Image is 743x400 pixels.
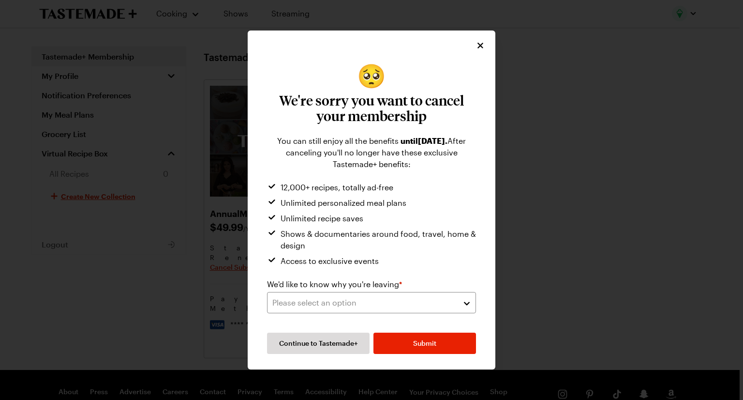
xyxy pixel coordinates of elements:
span: Continue to Tastemade+ [279,338,358,348]
span: Unlimited personalized meal plans [281,197,406,209]
span: Submit [413,338,436,348]
button: Please select an option [267,292,476,313]
span: pleading face emoji [357,63,386,87]
label: We'd like to know why you're leaving [267,278,402,290]
button: Submit [373,333,476,354]
span: Shows & documentaries around food, travel, home & design [281,228,476,251]
div: You can still enjoy all the benefits After canceling you'll no longer have these exclusive Tastem... [267,135,476,170]
span: until [DATE] . [401,136,447,145]
div: Please select an option [272,297,456,308]
h3: We're sorry you want to cancel your membership [267,92,476,123]
span: Unlimited recipe saves [281,213,363,224]
button: Continue to Tastemade+ [267,333,370,354]
span: 12,000+ recipes, totally ad-free [281,182,393,193]
button: Close [475,40,486,51]
span: Access to exclusive events [281,255,379,267]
